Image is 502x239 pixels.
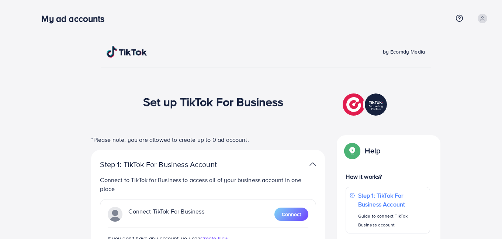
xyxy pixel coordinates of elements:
[383,48,425,55] span: by Ecomdy Media
[358,191,426,209] p: Step 1: TikTok For Business Account
[91,135,325,144] p: *Please note, you are allowed to create up to 0 ad account.
[107,46,147,58] img: TikTok
[365,146,380,155] p: Help
[41,13,110,24] h3: My ad accounts
[100,160,240,169] p: Step 1: TikTok For Business Account
[358,212,426,229] p: Guide to connect TikTok Business account
[343,92,389,117] img: TikTok partner
[309,159,316,170] img: TikTok partner
[346,144,359,157] img: Popup guide
[143,95,284,109] h1: Set up TikTok For Business
[346,172,430,181] p: How it works?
